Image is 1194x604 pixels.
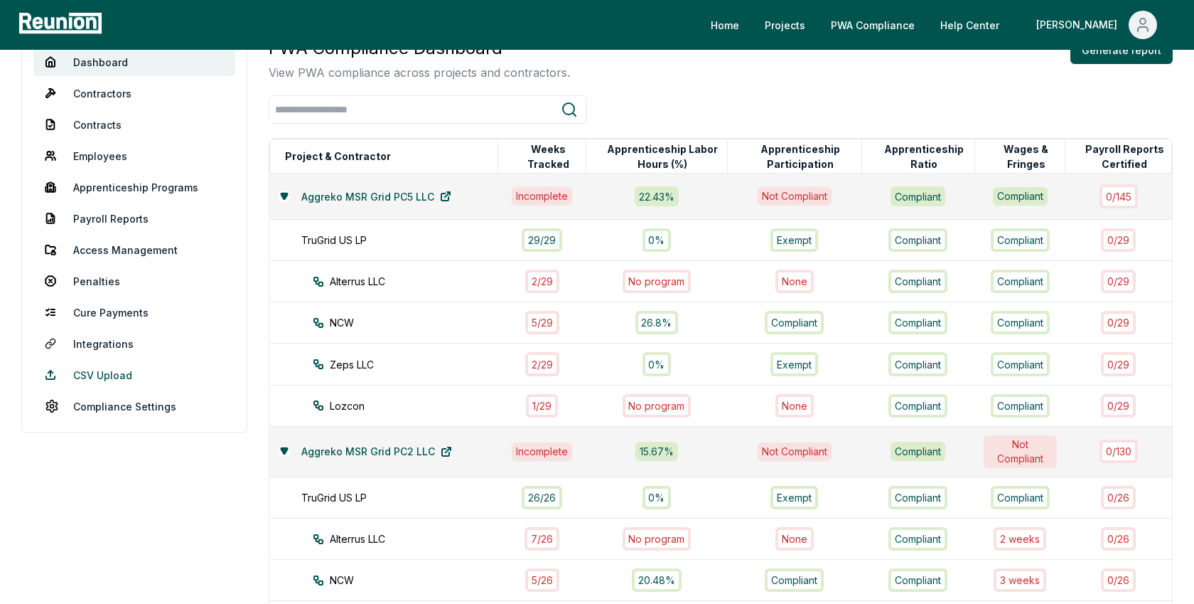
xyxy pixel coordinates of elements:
div: Not Compliant [758,443,832,461]
div: 0 / 26 [1101,527,1136,551]
div: Compliant [891,442,945,461]
div: 2 week s [994,527,1046,551]
div: Compliant [888,270,947,293]
a: Apprenticeship Programs [33,173,235,201]
button: Project & Contractor [282,142,394,171]
button: Apprenticeship Ratio [874,142,974,171]
div: Compliant [888,394,947,418]
div: 3 week s [994,568,1046,592]
div: Compliant [765,568,824,592]
div: 7 / 26 [525,527,559,551]
div: 2 / 29 [525,352,559,376]
div: Incomplete [512,443,572,461]
nav: Main [699,11,1180,39]
div: Compliant [891,186,945,206]
a: Dashboard [33,48,235,76]
a: CSV Upload [33,361,235,389]
div: Not Compliant [984,435,1057,468]
div: Compliant [888,311,947,334]
div: Compliant [991,352,1050,376]
div: None [775,270,814,293]
div: Compliant [888,228,947,252]
a: Payroll Reports [33,204,235,233]
div: NCW [313,573,524,588]
div: Exempt [770,486,818,509]
div: Compliant [991,311,1050,334]
a: Employees [33,142,235,170]
div: 0% [642,228,672,252]
button: Payroll Reports Certified [1077,142,1171,171]
div: 5 / 29 [525,311,559,334]
a: Compliance Settings [33,392,235,420]
a: Aggreko MSR Grid PC5 LLC [290,182,463,211]
div: None [775,527,814,551]
div: Compliant [888,527,947,551]
div: 15.67 % [635,442,678,461]
div: 0 / 145 [1099,184,1138,208]
a: Access Management [33,235,235,264]
a: PWA Compliance [819,11,926,39]
div: Compliant [888,352,947,376]
div: Alterrus LLC [313,274,524,289]
div: 0 / 130 [1099,440,1138,463]
a: Penalties [33,267,235,295]
div: 0 / 29 [1101,311,1136,334]
div: Compliant [991,270,1050,293]
div: Lozcon [313,398,524,413]
a: Cure Payments [33,298,235,327]
div: 26 / 26 [522,486,562,509]
a: Help Center [929,11,1011,39]
div: Incomplete [512,187,572,206]
button: Apprenticeship Participation [740,142,861,171]
div: Exempt [770,228,818,252]
div: Compliant [888,568,947,592]
div: 0% [642,352,672,376]
div: Compliant [888,486,947,509]
a: Projects [753,11,817,39]
p: View PWA compliance across projects and contractors. [269,64,570,81]
a: Integrations [33,329,235,358]
div: 2 / 29 [525,270,559,293]
div: 1 / 29 [526,394,558,418]
a: Aggreko MSR Grid PC2 LLC [290,438,463,466]
div: Not Compliant [758,187,832,206]
div: 26.8% [635,311,679,334]
div: 0 / 29 [1101,394,1136,418]
div: TruGrid US LP [301,490,512,505]
div: Compliant [993,187,1048,206]
div: Compliant [765,311,824,334]
div: Compliant [991,228,1050,252]
button: Weeks Tracked [510,142,586,171]
a: Home [699,11,751,39]
div: 20.48% [632,568,682,592]
div: Alterrus LLC [313,531,524,546]
div: None [775,394,814,418]
div: No program [623,394,692,418]
div: 0% [642,486,672,509]
div: 0 / 29 [1101,352,1136,376]
div: 0 / 29 [1101,270,1136,293]
div: 0 / 26 [1101,486,1136,509]
a: Contracts [33,110,235,139]
div: TruGrid US LP [301,233,512,248]
button: Apprenticeship Labor Hours (%) [598,142,727,171]
div: 22.43 % [635,186,679,206]
button: Wages & Fringes [987,142,1065,171]
button: Generate report [1070,36,1173,64]
div: 5 / 26 [525,568,559,592]
div: No program [623,270,692,293]
a: Contractors [33,79,235,107]
div: 0 / 26 [1101,568,1136,592]
div: Compliant [991,394,1050,418]
div: [PERSON_NAME] [1036,11,1123,39]
div: 29 / 29 [522,228,562,252]
div: NCW [313,315,524,330]
div: Exempt [770,352,818,376]
div: Zeps LLC [313,357,524,372]
div: No program [623,527,692,551]
div: 0 / 29 [1101,228,1136,252]
div: Compliant [991,486,1050,509]
button: [PERSON_NAME] [1025,11,1168,39]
